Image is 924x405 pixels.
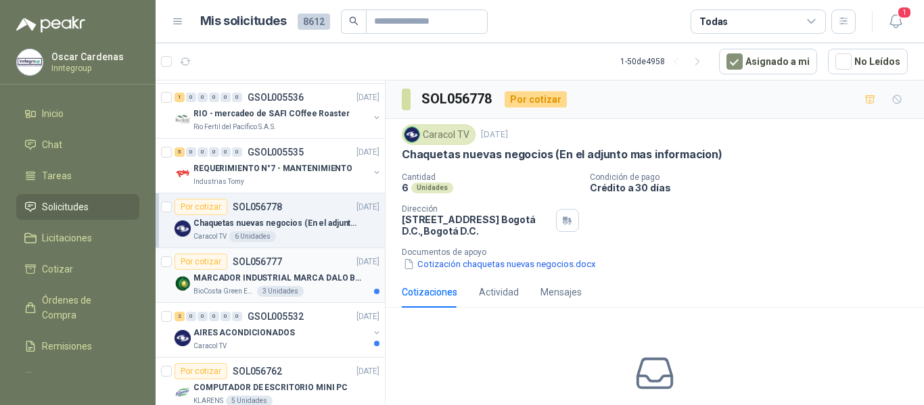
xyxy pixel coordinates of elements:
p: GSOL005532 [248,312,304,321]
div: 3 Unidades [257,286,304,297]
img: Company Logo [175,385,191,401]
div: 1 - 50 de 4958 [620,51,708,72]
p: SOL056778 [233,202,282,212]
img: Company Logo [175,111,191,127]
img: Company Logo [17,49,43,75]
p: RIO - mercadeo de SAFI COffee Roaster [193,108,350,120]
div: Todas [699,14,728,29]
div: 0 [186,312,196,321]
div: 0 [186,147,196,157]
div: 2 [175,312,185,321]
button: Cotización chaquetas nuevas negocios.docx [402,257,597,271]
span: Inicio [42,106,64,121]
p: Industrias Tomy [193,176,244,187]
div: 0 [198,93,208,102]
div: Mensajes [540,285,582,300]
a: Remisiones [16,333,139,359]
a: Inicio [16,101,139,126]
p: Dirección [402,204,551,214]
img: Logo peakr [16,16,85,32]
button: 1 [883,9,908,34]
a: Solicitudes [16,194,139,220]
p: Cantidad [402,172,579,182]
a: Tareas [16,163,139,189]
a: 5 0 0 0 0 0 GSOL005535[DATE] Company LogoREQUERIMIENTO N°7 - MANTENIMIENTOIndustrias Tomy [175,144,382,187]
p: MARCADOR INDUSTRIAL MARCA DALO BLANCO [193,272,362,285]
h1: Mis solicitudes [200,11,287,31]
div: 0 [221,312,231,321]
div: 0 [209,147,219,157]
span: Licitaciones [42,231,92,245]
p: [STREET_ADDRESS] Bogotá D.C. , Bogotá D.C. [402,214,551,237]
p: [DATE] [356,365,379,378]
div: Por cotizar [505,91,567,108]
span: Cotizar [42,262,73,277]
p: BioCosta Green Energy S.A.S [193,286,254,297]
div: 5 [175,147,185,157]
a: 2 0 0 0 0 0 GSOL005532[DATE] Company LogoAIRES ACONDICIONADOSCaracol TV [175,308,382,352]
p: AIRES ACONDICIONADOS [193,327,295,339]
p: SOL056777 [233,257,282,266]
span: 8612 [298,14,330,30]
span: Tareas [42,168,72,183]
p: [DATE] [356,201,379,214]
div: Unidades [411,183,453,193]
a: Configuración [16,364,139,390]
p: Oscar Cardenas [51,52,136,62]
div: 0 [221,147,231,157]
span: Configuración [42,370,101,385]
p: Chaquetas nuevas negocios (En el adjunto mas informacion) [402,147,722,162]
p: Documentos de apoyo [402,247,919,257]
p: Caracol TV [193,231,227,242]
div: Por cotizar [175,363,227,379]
p: REQUERIMIENTO N°7 - MANTENIMIENTO [193,162,352,175]
div: 0 [186,93,196,102]
p: [DATE] [481,128,508,141]
p: 6 [402,182,409,193]
p: GSOL005536 [248,93,304,102]
p: Chaquetas nuevas negocios (En el adjunto mas informacion) [193,217,362,230]
h3: SOL056778 [421,89,494,110]
img: Company Logo [405,127,419,142]
p: Caracol TV [193,341,227,352]
a: Por cotizarSOL056777[DATE] Company LogoMARCADOR INDUSTRIAL MARCA DALO BLANCOBioCosta Green Energy... [156,248,385,303]
p: COMPUTADOR DE ESCRITORIO MINI PC [193,381,348,394]
div: Por cotizar [175,254,227,270]
p: Rio Fertil del Pacífico S.A.S. [193,122,276,133]
p: SOL056762 [233,366,282,376]
p: [DATE] [356,146,379,159]
div: 0 [232,93,242,102]
p: GSOL005535 [248,147,304,157]
span: 1 [897,6,912,19]
a: Licitaciones [16,225,139,251]
div: Actividad [479,285,519,300]
img: Company Logo [175,166,191,182]
a: 1 0 0 0 0 0 GSOL005536[DATE] Company LogoRIO - mercadeo de SAFI COffee RoasterRio Fertil del Pací... [175,89,382,133]
a: Por cotizarSOL056778[DATE] Company LogoChaquetas nuevas negocios (En el adjunto mas informacion)C... [156,193,385,248]
div: 0 [209,93,219,102]
div: 0 [232,312,242,321]
div: 0 [209,312,219,321]
div: 1 [175,93,185,102]
p: [DATE] [356,310,379,323]
button: No Leídos [828,49,908,74]
p: Condición de pago [590,172,919,182]
div: 0 [221,93,231,102]
p: Inntegroup [51,64,136,72]
img: Company Logo [175,330,191,346]
a: Órdenes de Compra [16,287,139,328]
span: Chat [42,137,62,152]
div: 0 [198,312,208,321]
a: Chat [16,132,139,158]
div: Caracol TV [402,124,476,145]
span: Órdenes de Compra [42,293,126,323]
span: Remisiones [42,339,92,354]
span: Solicitudes [42,199,89,214]
p: [DATE] [356,256,379,268]
button: Asignado a mi [719,49,817,74]
div: Cotizaciones [402,285,457,300]
div: 6 Unidades [229,231,276,242]
div: 0 [198,147,208,157]
div: 0 [232,147,242,157]
span: search [349,16,359,26]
